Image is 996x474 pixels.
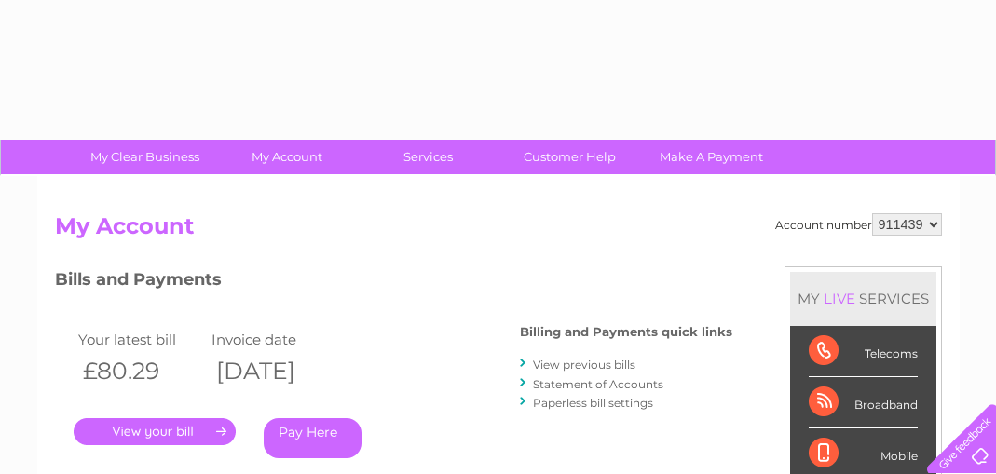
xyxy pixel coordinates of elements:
a: Statement of Accounts [533,377,663,391]
a: My Account [210,140,363,174]
a: My Clear Business [68,140,222,174]
a: Make A Payment [634,140,788,174]
div: Account number [775,213,942,236]
a: Services [351,140,505,174]
a: Pay Here [264,418,362,458]
div: Broadband [809,377,918,428]
th: [DATE] [207,352,341,390]
h4: Billing and Payments quick links [520,325,732,339]
div: MY SERVICES [790,272,936,325]
a: View previous bills [533,358,635,372]
h3: Bills and Payments [55,266,732,299]
a: Customer Help [493,140,647,174]
div: Telecoms [809,326,918,377]
a: Paperless bill settings [533,396,653,410]
h2: My Account [55,213,942,249]
th: £80.29 [74,352,208,390]
td: Invoice date [207,327,341,352]
a: . [74,418,236,445]
td: Your latest bill [74,327,208,352]
div: LIVE [820,290,859,307]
